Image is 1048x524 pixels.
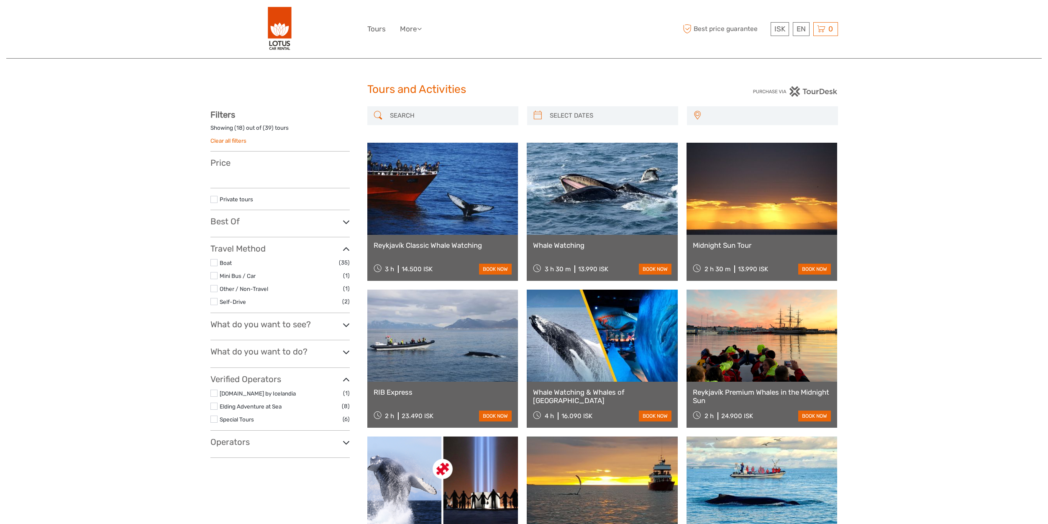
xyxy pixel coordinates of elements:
h3: Best Of [210,216,350,226]
a: Clear all filters [210,137,246,144]
div: 13.990 ISK [578,265,608,273]
h3: Operators [210,437,350,447]
span: 2 h [385,412,394,420]
div: 16.090 ISK [561,412,592,420]
span: 3 h 30 m [545,265,571,273]
a: Reykjavík Premium Whales in the Midnight Sun [693,388,831,405]
span: (8) [342,401,350,411]
h1: Tours and Activities [367,83,681,96]
a: book now [798,264,831,275]
div: 13.990 ISK [738,265,768,273]
img: 443-e2bd2384-01f0-477a-b1bf-f993e7f52e7d_logo_big.png [268,6,292,52]
span: 3 h [385,265,394,273]
a: Private tours [220,196,253,203]
span: 4 h [545,412,554,420]
a: More [400,23,422,35]
a: RIB Express [374,388,512,396]
span: 0 [827,25,834,33]
span: (1) [343,284,350,293]
a: Whale Watching & Whales of [GEOGRAPHIC_DATA] [533,388,671,405]
a: Boat [220,259,232,266]
div: 23.490 ISK [402,412,433,420]
div: 24.900 ISK [721,412,753,420]
a: Mini Bus / Car [220,272,256,279]
input: SEARCH [387,108,514,123]
a: Tours [367,23,386,35]
span: 2 h [705,412,714,420]
label: 39 [265,124,272,132]
h3: Price [210,158,350,168]
a: book now [479,411,512,421]
h3: What do you want to do? [210,347,350,357]
span: (35) [339,258,350,267]
h3: Travel Method [210,244,350,254]
strong: Filters [210,110,235,120]
h3: What do you want to see? [210,319,350,329]
span: Best price guarantee [681,22,769,36]
label: 18 [236,124,243,132]
a: [DOMAIN_NAME] by Icelandia [220,390,296,397]
a: Self-Drive [220,298,246,305]
a: Other / Non-Travel [220,285,268,292]
a: Reykjavík Classic Whale Watching [374,241,512,249]
a: Special Tours [220,416,254,423]
a: book now [798,411,831,421]
span: ISK [774,25,785,33]
span: 2 h 30 m [705,265,730,273]
img: PurchaseViaTourDesk.png [753,86,838,97]
h3: Verified Operators [210,374,350,384]
span: (2) [342,297,350,306]
span: (1) [343,271,350,280]
input: SELECT DATES [546,108,674,123]
a: book now [639,264,671,275]
div: Showing ( ) out of ( ) tours [210,124,350,137]
span: (6) [343,414,350,424]
a: book now [639,411,671,421]
a: Elding Adventure at Sea [220,403,282,410]
div: EN [793,22,810,36]
span: (1) [343,388,350,398]
a: book now [479,264,512,275]
a: Midnight Sun Tour [693,241,831,249]
div: 14.500 ISK [402,265,433,273]
a: Whale Watching [533,241,671,249]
